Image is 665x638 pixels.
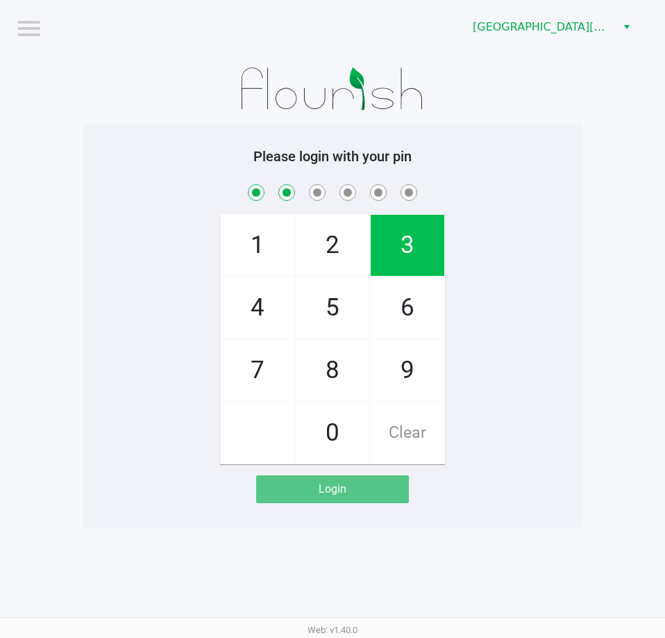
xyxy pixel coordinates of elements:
span: 2 [296,215,369,276]
span: 4 [221,277,294,338]
span: 9 [371,340,444,401]
span: 8 [296,340,369,401]
button: Select [616,15,637,40]
span: 0 [296,402,369,464]
span: 7 [221,340,294,401]
span: 6 [371,277,444,338]
span: 3 [371,215,444,276]
h5: Please login with your pin [93,148,572,165]
span: Web: v1.40.0 [308,625,357,635]
span: Clear [371,402,444,464]
span: 5 [296,277,369,338]
span: [GEOGRAPHIC_DATA][PERSON_NAME] [473,19,608,35]
span: 1 [221,215,294,276]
